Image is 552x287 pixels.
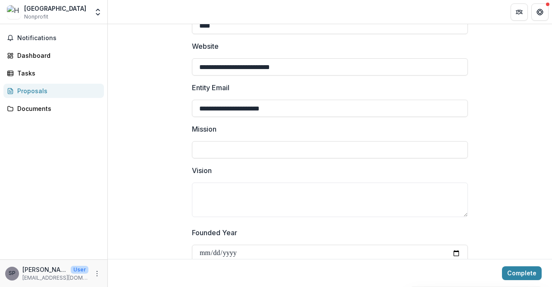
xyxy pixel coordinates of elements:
div: [GEOGRAPHIC_DATA] [24,4,86,13]
button: Notifications [3,31,104,45]
div: Documents [17,104,97,113]
span: Notifications [17,35,100,42]
a: Proposals [3,84,104,98]
a: Dashboard [3,48,104,63]
div: Dashboard [17,51,97,60]
div: Tasks [17,69,97,78]
button: Complete [502,266,542,280]
a: Documents [3,101,104,116]
p: Mission [192,124,216,134]
span: Nonprofit [24,13,48,21]
button: More [92,268,102,279]
p: Entity Email [192,82,229,93]
a: Tasks [3,66,104,80]
p: [EMAIL_ADDRESS][DOMAIN_NAME] [22,274,88,282]
button: Open entity switcher [92,3,104,21]
div: Proposals [17,86,97,95]
div: Stephanie Piper [9,271,16,276]
p: [PERSON_NAME] [22,265,67,274]
p: Founded Year [192,227,237,238]
img: Houston Advanced Research Center [7,5,21,19]
button: Get Help [531,3,549,21]
p: Vision [192,165,212,176]
p: User [71,266,88,274]
p: Website [192,41,219,51]
button: Partners [511,3,528,21]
